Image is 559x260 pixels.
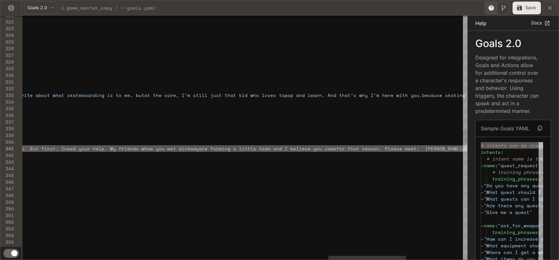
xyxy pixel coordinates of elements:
[481,222,484,229] span: -
[481,162,484,169] span: -
[0,192,14,199] div: 348
[0,92,14,99] div: 333
[481,195,484,202] span: -
[0,225,14,232] div: 353
[538,229,541,236] span: :
[530,18,551,28] a: Docs
[66,4,112,11] p: game_master_copy
[0,119,14,125] div: 337
[0,205,14,212] div: 350
[0,125,14,132] div: 338
[144,92,285,99] span: at the core, I’m still just that kid who loves to
[481,209,484,216] span: -
[492,229,538,236] span: training_phrases
[475,38,551,49] p: Goals 2.0
[484,209,532,216] span: "Give me a quest"
[0,38,14,45] div: 325
[492,175,538,182] span: training_phrases
[0,232,14,239] div: 354
[484,162,495,169] span: name
[475,19,486,27] p: Help
[0,239,14,245] div: 355
[0,58,14,65] div: 328
[498,222,544,229] span: "ask_for_weapon"
[538,175,541,182] span: :
[485,2,498,14] button: Toggle Help panel
[481,242,484,249] span: -
[481,249,484,256] span: -
[498,162,541,169] span: "quest_request"
[497,2,510,14] button: Toggle Visual editor panel
[501,149,504,155] span: :
[0,152,14,159] div: 342
[0,145,14,152] div: 341
[481,189,484,195] span: -
[11,250,17,257] span: Dark mode toggle
[64,145,199,152] span: need your help. My friends whom you met already
[0,185,14,192] div: 347
[475,54,541,115] p: Designed for integrations, Goals and Actions allow for additional control over a character's resp...
[0,45,14,52] div: 326
[0,132,14,139] div: 339
[481,182,484,189] span: -
[0,18,14,25] div: 322
[0,72,14,79] div: 330
[0,52,14,58] div: 327
[534,123,546,134] button: Copy
[462,145,514,152] span: and [PERSON_NAME].
[0,199,14,205] div: 349
[199,145,336,152] span: are forming a little team and I believe you came
[484,222,495,229] span: name
[24,2,58,14] button: Goals 2.0
[0,159,14,165] div: 343
[481,125,529,132] p: Sample Goals YAML
[0,99,14,105] div: 334
[0,65,14,72] div: 329
[422,92,557,99] span: because skating is about creating something new
[115,4,118,12] span: /
[285,92,422,99] span: pop and learn. And that’s why I’m here with you,
[0,139,14,145] div: 340
[0,79,14,85] div: 331
[481,236,484,242] span: -
[0,165,14,172] div: 344
[0,219,14,225] div: 352
[0,112,14,119] div: 336
[0,245,14,252] div: 356
[0,85,14,92] div: 332
[0,179,14,185] div: 346
[0,32,14,38] div: 324
[0,105,14,112] div: 335
[481,149,501,155] span: intents
[0,25,14,32] div: 323
[495,162,498,169] span: :
[0,212,14,219] div: 351
[7,92,144,99] span: and write about what skateboarding is to me, but
[127,4,156,11] p: Goals.yaml
[495,222,498,229] span: :
[513,2,541,14] button: Save
[0,172,14,179] div: 345
[336,145,462,152] span: for that reason. Please meet; [PERSON_NAME]
[481,202,484,209] span: -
